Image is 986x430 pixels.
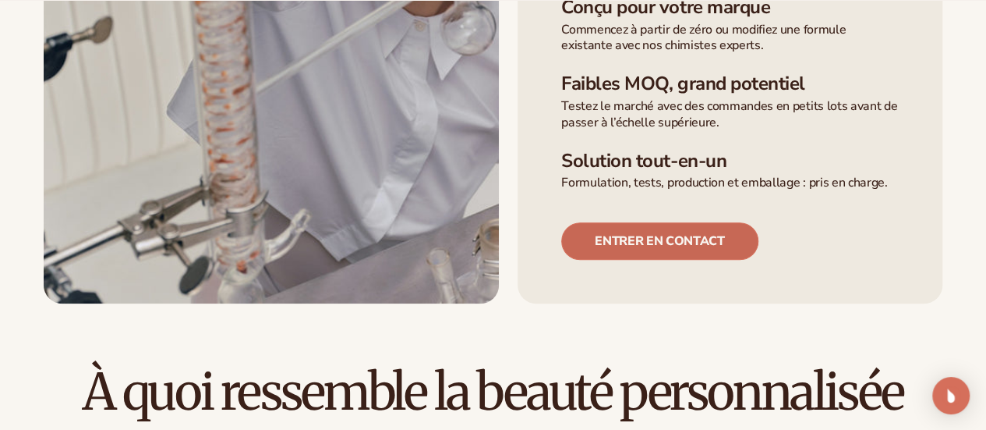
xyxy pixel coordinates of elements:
font: Testez le marché avec des commandes en petits lots avant de passer à l’échelle supérieure. [561,98,897,131]
font: À quoi ressemble la beauté personnalisée [83,361,903,423]
font: Entrer en contact [595,233,725,250]
a: Entrer en contact [561,222,758,260]
font: Formulation, tests, production et emballage : pris en charge. [561,174,887,191]
div: Open Intercom Messenger [932,377,970,414]
font: Solution tout-en-un [561,148,726,173]
font: Faibles MOQ, grand potentiel [561,71,805,96]
font: Commencez à partir de zéro ou modifiez une formule existante avec nos chimistes experts. [561,21,846,55]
